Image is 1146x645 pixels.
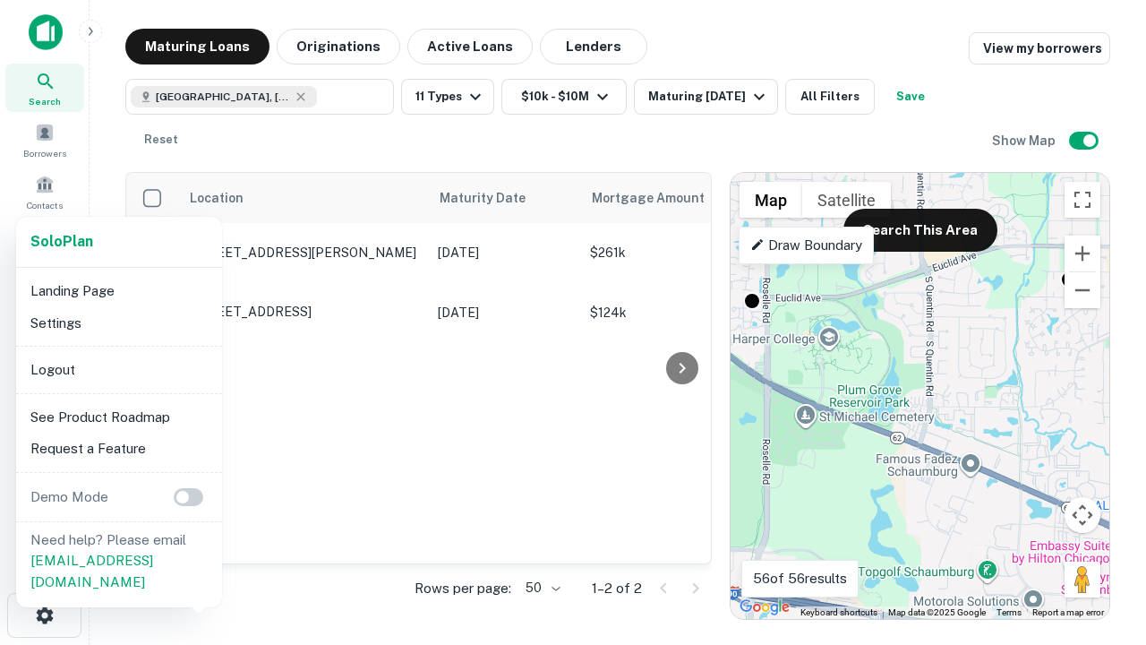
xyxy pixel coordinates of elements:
[23,354,215,386] li: Logout
[1056,444,1146,530] iframe: Chat Widget
[30,233,93,250] strong: Solo Plan
[23,433,215,465] li: Request a Feature
[30,553,153,589] a: [EMAIL_ADDRESS][DOMAIN_NAME]
[23,307,215,340] li: Settings
[23,486,115,508] p: Demo Mode
[30,231,93,253] a: SoloPlan
[23,401,215,434] li: See Product Roadmap
[23,275,215,307] li: Landing Page
[30,529,208,593] p: Need help? Please email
